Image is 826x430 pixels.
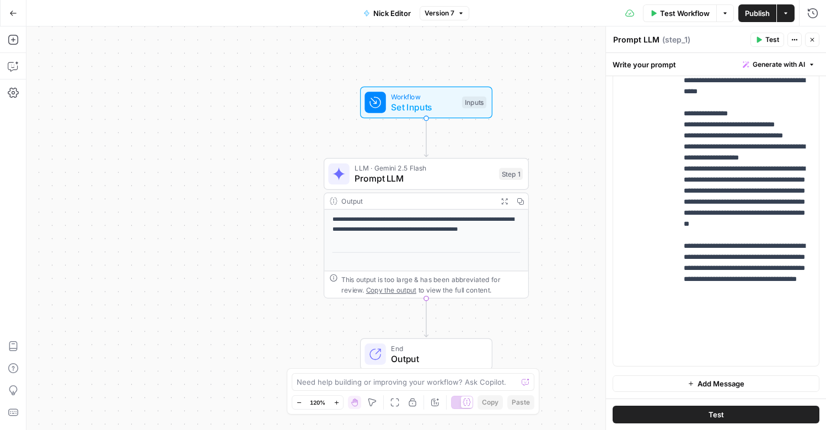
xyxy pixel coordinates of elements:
[462,97,486,109] div: Inputs
[482,397,498,407] span: Copy
[391,100,457,114] span: Set Inputs
[391,352,481,365] span: Output
[424,118,428,157] g: Edge from start to step_1
[478,395,503,410] button: Copy
[765,35,779,45] span: Test
[357,4,417,22] button: Nick Editor
[709,409,724,420] span: Test
[613,34,659,45] textarea: Prompt LLM
[750,33,784,47] button: Test
[512,397,530,407] span: Paste
[391,91,457,102] span: Workflow
[507,395,534,410] button: Paste
[660,8,710,19] span: Test Workflow
[738,4,776,22] button: Publish
[366,286,416,294] span: Copy the output
[606,53,826,76] div: Write your prompt
[613,375,819,392] button: Add Message
[391,343,481,353] span: End
[324,87,529,119] div: WorkflowSet InputsInputs
[420,6,469,20] button: Version 7
[745,8,770,19] span: Publish
[341,274,523,295] div: This output is too large & has been abbreviated for review. to view the full content.
[425,8,454,18] span: Version 7
[738,57,819,72] button: Generate with AI
[753,60,805,70] span: Generate with AI
[424,299,428,337] g: Edge from step_1 to end
[355,163,494,173] span: LLM · Gemini 2.5 Flash
[355,172,494,185] span: Prompt LLM
[310,398,325,407] span: 120%
[341,196,492,206] div: Output
[373,8,411,19] span: Nick Editor
[499,168,523,180] div: Step 1
[324,338,529,370] div: EndOutput
[698,378,744,389] span: Add Message
[643,4,716,22] button: Test Workflow
[662,34,690,45] span: ( step_1 )
[613,406,819,423] button: Test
